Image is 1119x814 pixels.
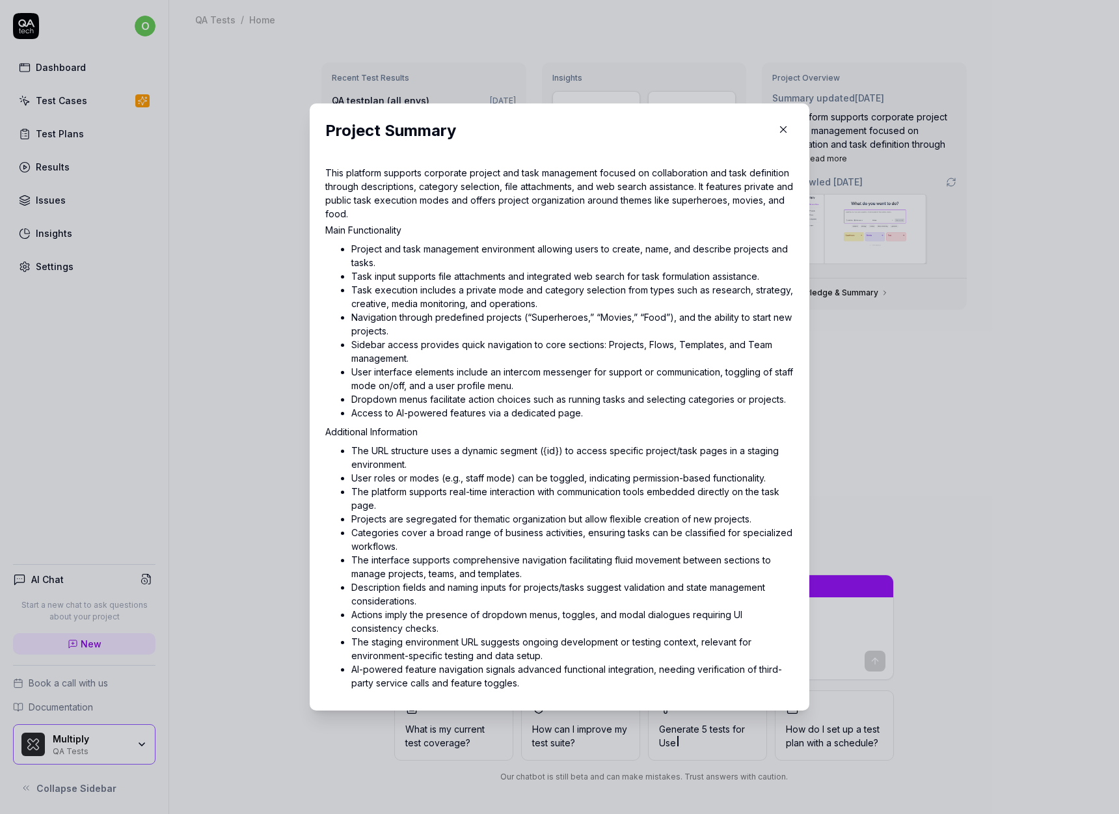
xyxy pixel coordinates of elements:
[351,580,794,608] li: Description fields and naming inputs for projects/tasks suggest validation and state management c...
[351,608,794,635] li: Actions imply the presence of dropdown menus, toggles, and modal dialogues requiring UI consisten...
[325,166,794,221] p: This platform supports corporate project and task management focused on collaboration and task de...
[351,553,794,580] li: The interface supports comprehensive navigation facilitating fluid movement between sections to m...
[351,406,794,420] li: Access to AI-powered features via a dedicated page.
[351,471,794,485] li: User roles or modes (e.g., staff mode) can be toggled, indicating permission-based functionality.
[351,512,794,526] li: Projects are segregated for thematic organization but allow flexible creation of new projects.
[351,283,794,310] li: Task execution includes a private mode and category selection from types such as research, strate...
[351,526,794,553] li: Categories cover a broad range of business activities, ensuring tasks can be classified for speci...
[351,310,794,338] li: Navigation through predefined projects (“Superheroes,” “Movies,” “Food”), and the ability to star...
[325,425,794,439] p: Additional Information
[773,119,794,140] button: Close Modal
[325,223,794,237] p: Main Functionality
[351,242,794,269] li: Project and task management environment allowing users to create, name, and describe projects and...
[351,662,794,690] li: AI-powered feature navigation signals advanced functional integration, needing verification of th...
[351,485,794,512] li: The platform supports real-time interaction with communication tools embedded directly on the tas...
[351,444,794,471] li: The URL structure uses a dynamic segment ({id}) to access specific project/task pages in a stagin...
[351,635,794,662] li: The staging environment URL suggests ongoing development or testing context, relevant for environ...
[351,365,794,392] li: User interface elements include an intercom messenger for support or communication, toggling of s...
[351,338,794,365] li: Sidebar access provides quick navigation to core sections: Projects, Flows, Templates, and Team m...
[325,119,794,142] h2: Project Summary
[351,269,794,283] li: Task input supports file attachments and integrated web search for task formulation assistance.
[351,392,794,406] li: Dropdown menus facilitate action choices such as running tasks and selecting categories or projects.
